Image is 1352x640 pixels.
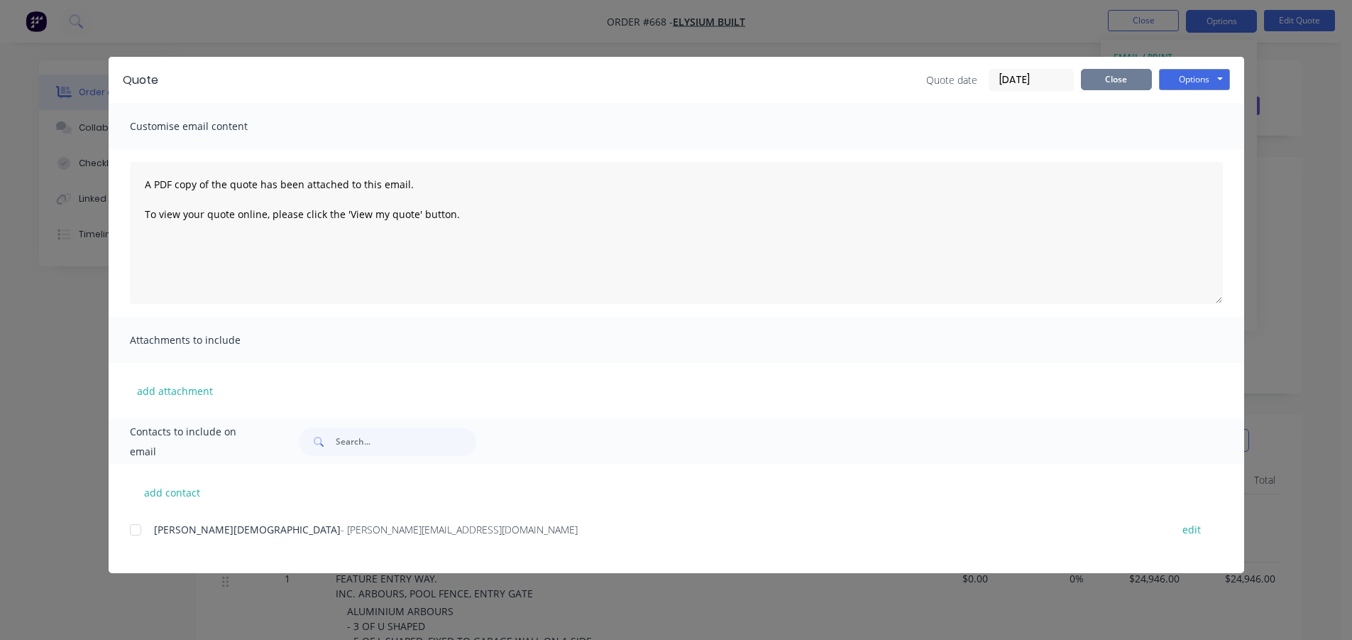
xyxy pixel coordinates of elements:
span: - [PERSON_NAME][EMAIL_ADDRESS][DOMAIN_NAME] [341,523,578,536]
span: Contacts to include on email [130,422,264,462]
span: Quote date [926,72,977,87]
button: Options [1159,69,1230,90]
button: Close [1081,69,1152,90]
button: add attachment [130,380,220,401]
textarea: A PDF copy of the quote has been attached to this email. To view your quote online, please click ... [130,162,1223,304]
button: add contact [130,482,215,503]
input: Search... [336,428,476,456]
div: Quote [123,72,158,89]
span: Attachments to include [130,330,286,350]
span: [PERSON_NAME][DEMOGRAPHIC_DATA] [154,523,341,536]
span: Customise email content [130,116,286,136]
button: edit [1174,520,1209,539]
